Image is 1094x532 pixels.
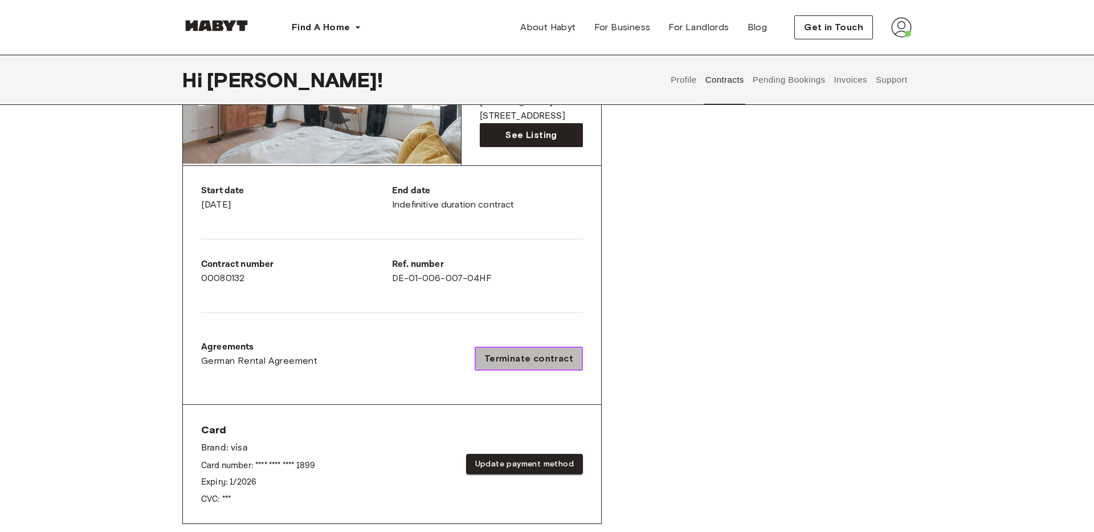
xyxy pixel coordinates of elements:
[392,258,583,285] div: DE-01-006-007-04HF
[201,354,317,368] a: German Rental Agreement
[182,20,251,31] img: Habyt
[585,16,660,39] a: For Business
[794,15,873,39] button: Get in Touch
[292,21,350,34] span: Find A Home
[201,258,392,285] div: 00080132
[207,68,383,92] span: [PERSON_NAME] !
[511,16,585,39] a: About Habyt
[182,68,207,92] span: Hi
[201,184,392,198] p: Start date
[480,96,583,123] p: [PERSON_NAME][STREET_ADDRESS]
[748,21,768,34] span: Blog
[738,16,777,39] a: Blog
[874,55,909,105] button: Support
[201,184,392,212] div: [DATE]
[201,423,315,437] span: Card
[201,476,315,488] p: Expiry: 1 / 2026
[392,258,583,271] p: Ref. number
[670,55,699,105] button: Profile
[891,17,912,38] img: avatar
[832,55,868,105] button: Invoices
[475,347,583,371] button: Terminate contract
[659,16,738,39] a: For Landlords
[283,16,370,39] button: Find A Home
[594,21,651,34] span: For Business
[668,21,729,34] span: For Landlords
[804,21,863,34] span: Get in Touch
[667,55,912,105] div: user profile tabs
[520,21,575,34] span: About Habyt
[392,184,583,198] p: End date
[751,55,827,105] button: Pending Bookings
[201,258,392,271] p: Contract number
[505,128,557,142] span: See Listing
[704,55,745,105] button: Contracts
[201,441,315,455] p: Brand: visa
[484,352,573,366] span: Terminate contract
[466,454,583,475] button: Update payment method
[480,123,583,147] a: See Listing
[392,184,583,212] div: Indefinitive duration contract
[201,340,317,354] p: Agreements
